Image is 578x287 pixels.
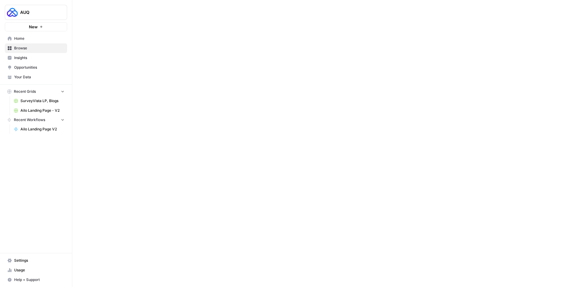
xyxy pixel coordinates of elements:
a: Ailo Landing Page V2 [11,124,67,134]
a: Usage [5,265,67,275]
span: Settings [14,258,64,263]
span: Recent Grids [14,89,36,94]
span: Insights [14,55,64,61]
a: SurveyVista LP, Blogs [11,96,67,106]
span: Usage [14,267,64,273]
span: SurveyVista LP, Blogs [20,98,64,104]
img: AUQ Logo [7,7,18,18]
a: Your Data [5,72,67,82]
span: Help + Support [14,277,64,282]
a: Settings [5,256,67,265]
span: AUQ [20,9,57,15]
button: Recent Workflows [5,115,67,124]
button: Recent Grids [5,87,67,96]
span: Browse [14,45,64,51]
span: New [29,24,38,30]
button: New [5,22,67,31]
span: Your Data [14,74,64,80]
span: Ailo Landing Page V2 [20,126,64,132]
span: Opportunities [14,65,64,70]
span: Ailo Landing Page - V2 [20,108,64,113]
span: Recent Workflows [14,117,45,123]
span: Home [14,36,64,41]
a: Browse [5,43,67,53]
button: Workspace: AUQ [5,5,67,20]
a: Ailo Landing Page - V2 [11,106,67,115]
a: Home [5,34,67,43]
button: Help + Support [5,275,67,285]
a: Insights [5,53,67,63]
a: Opportunities [5,63,67,72]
